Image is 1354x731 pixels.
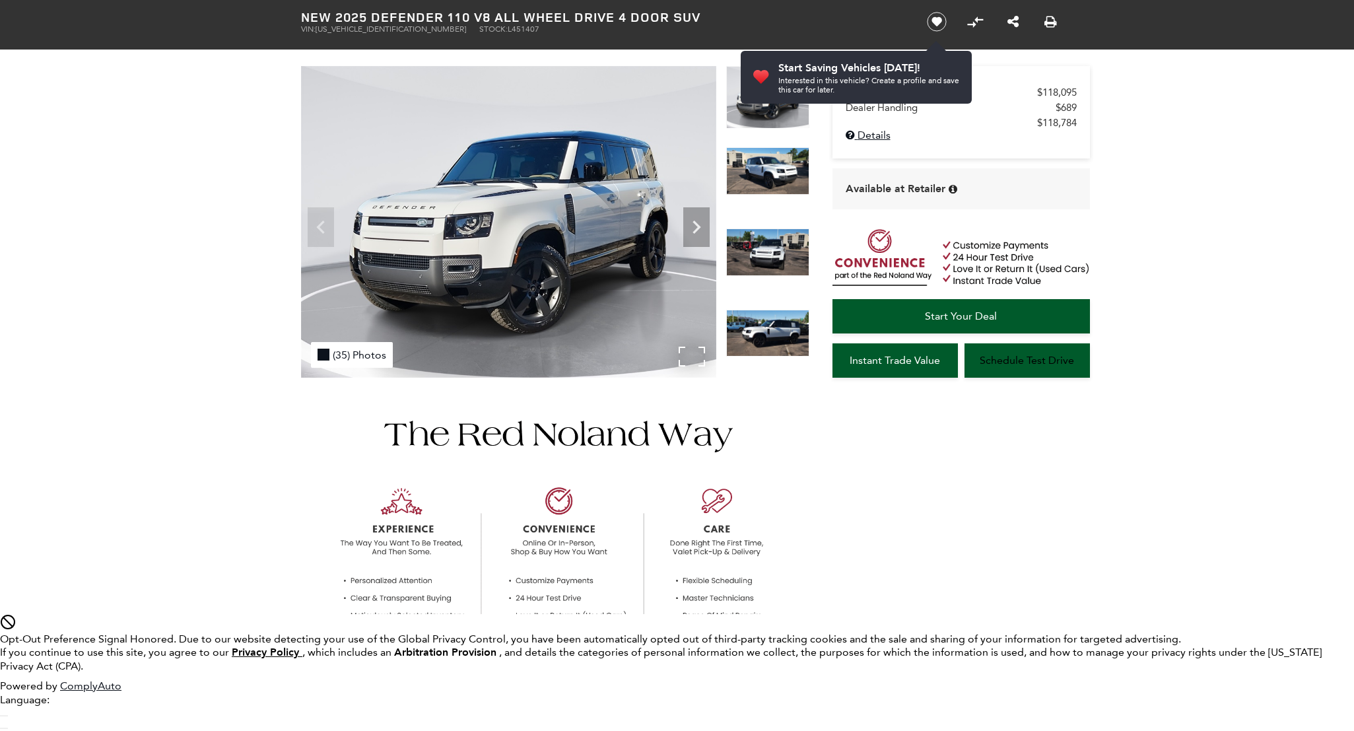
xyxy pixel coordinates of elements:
a: MSRP $118,095 [846,87,1077,98]
a: Share this New 2025 Defender 110 V8 All Wheel Drive 4 Door SUV [1007,14,1019,30]
img: New 2025 Fuji White LAND ROVER V8 image 1 [301,66,716,378]
button: Compare Vehicle [965,12,985,32]
span: Schedule Test Drive [980,354,1074,366]
span: VIN: [301,24,316,34]
img: New 2025 Fuji White LAND ROVER V8 image 3 [726,228,809,276]
button: Save vehicle [922,11,951,32]
span: $118,095 [1037,87,1077,98]
a: Schedule Test Drive [965,343,1090,378]
span: MSRP [846,87,1037,98]
strong: Arbitration Provision [394,645,496,660]
div: (35) Photos [311,342,393,368]
span: $118,784 [1037,117,1077,129]
u: Privacy Policy [232,645,299,660]
div: Next [683,207,710,247]
strong: New [301,8,331,26]
span: [US_VEHICLE_IDENTIFICATION_NUMBER] [316,24,466,34]
a: Privacy Policy [232,646,302,658]
a: $118,784 [846,117,1077,129]
a: Dealer Handling $689 [846,102,1077,114]
span: Available at Retailer [846,182,945,196]
span: Instant Trade Value [850,354,940,366]
div: Vehicle is in stock and ready for immediate delivery. Due to demand, availability is subject to c... [949,184,957,194]
img: New 2025 Fuji White LAND ROVER V8 image 4 [726,310,809,357]
img: New 2025 Fuji White LAND ROVER V8 image 2 [726,147,809,195]
span: Start Your Deal [925,310,997,322]
a: Start Your Deal [832,299,1090,333]
span: L451407 [508,24,539,34]
a: Print this New 2025 Defender 110 V8 All Wheel Drive 4 Door SUV [1044,14,1057,30]
span: Dealer Handling [846,102,1056,114]
span: Stock: [479,24,508,34]
a: Details [846,129,1077,141]
span: $689 [1056,102,1077,114]
a: Instant Trade Value [832,343,958,378]
h1: 2025 Defender 110 V8 All Wheel Drive 4 Door SUV [301,10,905,24]
a: ComplyAuto [60,679,121,692]
img: New 2025 Fuji White LAND ROVER V8 image 1 [726,66,809,129]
